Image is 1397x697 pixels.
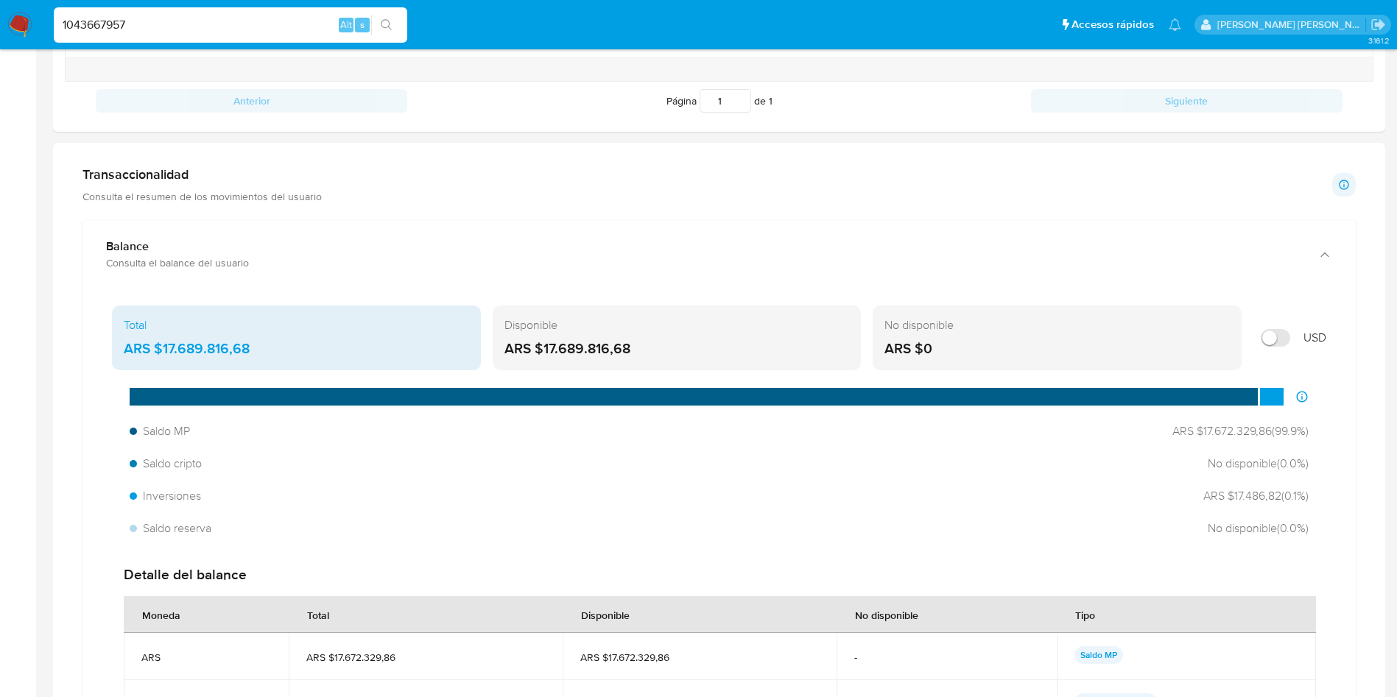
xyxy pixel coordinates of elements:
button: Anterior [96,89,407,113]
span: Alt [340,18,352,32]
button: search-icon [371,15,401,35]
span: s [360,18,365,32]
span: 3.161.2 [1368,35,1390,46]
a: Salir [1370,17,1386,32]
a: Notificaciones [1169,18,1181,31]
p: sandra.helbardt@mercadolibre.com [1217,18,1366,32]
span: Accesos rápidos [1071,17,1154,32]
input: Buscar usuario o caso... [54,15,407,35]
button: Siguiente [1031,89,1343,113]
span: Página de [666,89,773,113]
span: 1 [769,93,773,108]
